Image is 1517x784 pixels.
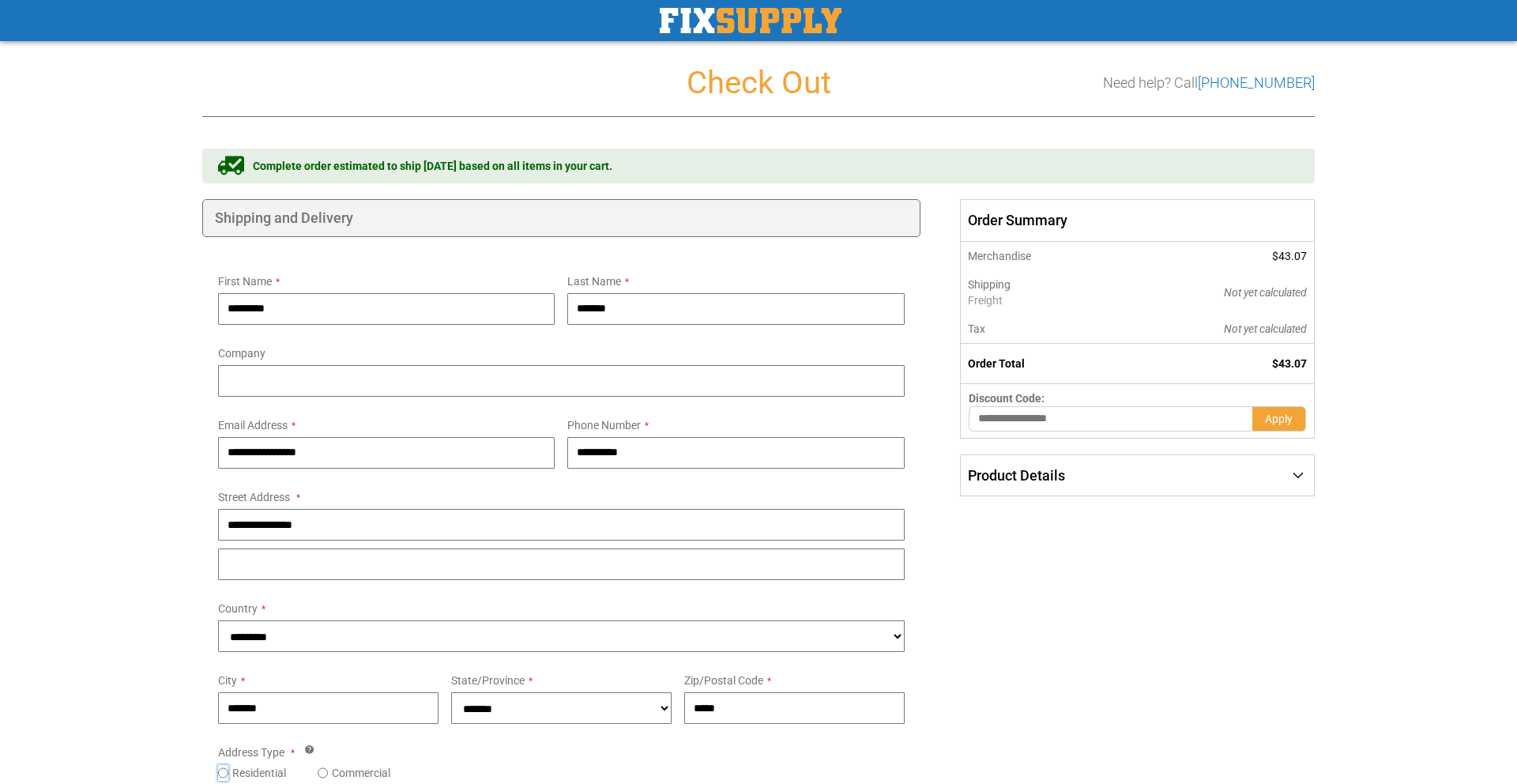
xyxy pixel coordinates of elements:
span: Not yet calculated [1224,322,1307,335]
span: Phone Number [567,419,641,432]
span: Apply [1265,413,1293,425]
button: Apply [1252,406,1306,432]
h3: Need help? Call [1103,75,1315,91]
a: [PHONE_NUMBER] [1198,74,1315,91]
span: City [218,674,237,687]
span: Not yet calculated [1224,286,1307,299]
span: Company [218,347,265,360]
img: Fix Industrial Supply [660,8,841,33]
th: Tax [960,315,1117,344]
span: Email Address [218,419,288,432]
div: Shipping and Delivery [202,199,920,237]
span: First Name [218,275,272,288]
span: Order Summary [960,199,1315,242]
span: Complete order estimated to ship [DATE] based on all items in your cart. [253,158,612,174]
span: Product Details [968,467,1065,484]
span: Freight [968,292,1110,308]
strong: Order Total [968,357,1025,370]
th: Merchandise [960,242,1117,270]
span: $43.07 [1272,357,1307,370]
span: Discount Code: [969,392,1045,405]
a: store logo [660,8,841,33]
span: Zip/Postal Code [684,674,763,687]
span: Street Address [218,491,290,503]
span: Country [218,602,258,615]
span: Last Name [567,275,621,288]
span: $43.07 [1272,250,1307,262]
h1: Check Out [202,66,1315,100]
label: Residential [232,765,286,781]
label: Commercial [332,765,390,781]
span: Shipping [968,278,1011,291]
span: Address Type [218,746,284,759]
span: State/Province [451,674,525,687]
